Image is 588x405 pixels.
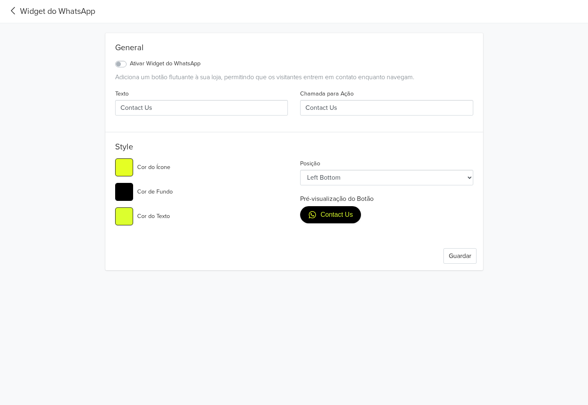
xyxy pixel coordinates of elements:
label: Posição [300,159,320,168]
label: Ativar Widget do WhatsApp [130,59,200,68]
a: Contact Us [300,206,361,223]
label: Cor de Fundo [137,187,173,196]
h6: Pré-visualização do Botão [300,195,473,203]
h5: Style [115,142,473,155]
label: Chamada para Ação [300,89,354,98]
label: Cor do Texto [137,212,170,221]
span: Contact Us [321,210,353,219]
button: Guardar [443,248,477,264]
label: Texto [115,89,129,98]
a: Widget do WhatsApp [7,5,95,18]
div: General [115,43,473,56]
div: Adiciona um botão flutuante à sua loja, permitindo que os visitantes entrem em contato enquanto n... [115,72,473,82]
label: Cor do Ícone [137,163,170,172]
